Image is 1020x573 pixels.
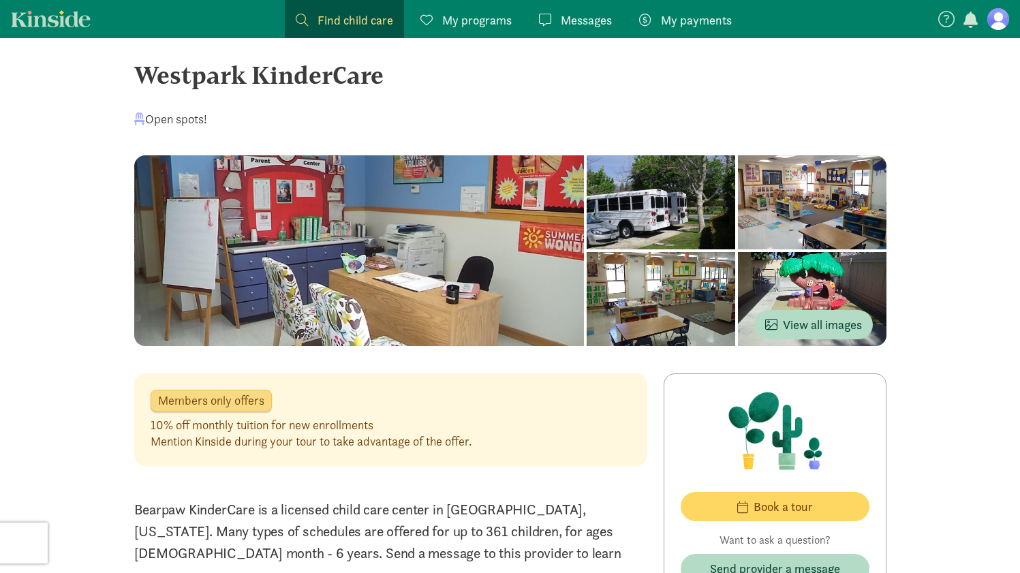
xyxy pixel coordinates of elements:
[754,497,813,516] span: Book a tour
[158,394,264,407] span: Members only offers
[661,11,732,29] span: My payments
[442,11,512,29] span: My programs
[151,417,472,433] div: 10% off monthly tuition for new enrollments
[561,11,612,29] span: Messages
[681,532,869,548] p: Want to ask a question?
[151,433,472,450] div: Mention Kinside during your tour to take advantage of the offer.
[134,110,207,128] div: Open spots!
[11,10,91,27] a: Kinside
[681,492,869,521] button: Book a tour
[318,11,393,29] span: Find child care
[754,310,873,339] button: View all images
[134,57,886,93] div: Westpark KinderCare
[765,315,862,334] span: View all images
